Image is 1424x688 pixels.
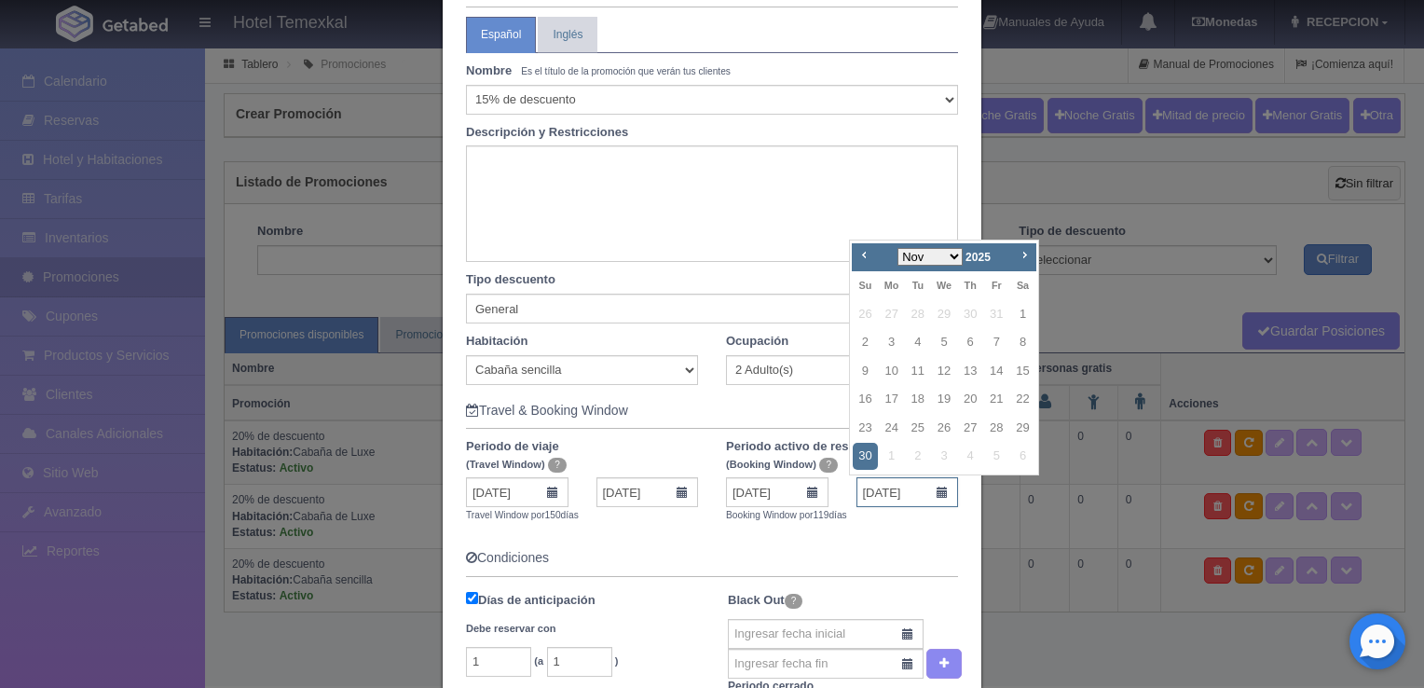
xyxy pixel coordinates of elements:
a: 23 [853,415,877,442]
small: Travel Window por días [466,510,579,520]
span: Saturday [1017,280,1029,291]
h5: Travel & Booking Window [466,404,958,418]
a: 30 [853,443,877,470]
label: Ocupación [726,333,788,351]
a: 2 [853,329,877,356]
input: Días de anticipación Debe reservar con [466,592,478,604]
input: Ingresar fecha inicial [728,619,924,649]
a: 9 [853,358,877,385]
span: 6 [1010,443,1034,470]
a: Next [1014,245,1034,266]
small: Debe reservar con [466,623,555,634]
a: 27 [958,415,982,442]
span: Friday [992,280,1002,291]
span: 4 [958,443,982,470]
a: 22 [1010,386,1034,413]
a: 12 [932,358,956,385]
a: 1 [1010,301,1034,328]
span: 2025 [965,251,991,264]
span: 27 [880,301,904,328]
label: Habitación [466,333,527,351]
span: 30 [958,301,982,328]
a: 8 [1010,329,1034,356]
span: 28 [906,301,930,328]
a: Español [466,17,536,53]
input: Ingresar fecha fin [728,649,924,679]
span: Wednesday [937,280,952,291]
a: 3 [880,329,904,356]
a: 29 [1010,415,1034,442]
a: 13 [958,358,982,385]
small: (a [534,655,543,667]
a: 11 [906,358,930,385]
small: (Booking Window) [726,459,816,470]
a: 15 [1010,358,1034,385]
span: Prev [856,247,871,262]
a: 4 [906,329,930,356]
a: 21 [984,386,1008,413]
small: (Travel Window) [466,459,545,470]
input: Fecha final [856,477,959,507]
span: 150 [545,510,561,520]
span: 3 [932,443,956,470]
span: ? [785,594,803,609]
a: Prev [854,245,874,266]
label: Tipo descuento [452,271,972,289]
span: 29 [932,301,956,328]
span: 119 [813,510,828,520]
a: Inglés [538,17,597,53]
input: Fecha inicial [726,477,828,507]
label: Días de anticipación [466,586,596,642]
span: Sunday [859,280,872,291]
a: 19 [932,386,956,413]
span: 2 [906,443,930,470]
span: 1 [880,443,904,470]
a: 17 [880,386,904,413]
span: 31 [984,301,1008,328]
a: 28 [984,415,1008,442]
label: Black Out [728,586,802,614]
h5: Condiciones [466,551,958,565]
a: 25 [906,415,930,442]
span: Monday [884,280,899,291]
a: 16 [853,386,877,413]
a: 5 [932,329,956,356]
span: Thursday [965,280,977,291]
label: Periodo activo de reserva [712,438,972,473]
a: 6 [958,329,982,356]
small: ) [615,655,619,667]
a: 14 [984,358,1008,385]
span: ? [819,458,838,473]
span: 26 [853,301,877,328]
a: 7 [984,329,1008,356]
span: ? [548,458,567,473]
label: Nombre [466,62,512,80]
a: 18 [906,386,930,413]
a: 26 [932,415,956,442]
label: Periodo de viaje [452,438,712,473]
small: Es el título de la promoción que verán tus clientes [521,66,731,76]
a: 24 [880,415,904,442]
a: 20 [958,386,982,413]
a: 10 [880,358,904,385]
span: Next [1017,247,1032,262]
span: 5 [984,443,1008,470]
input: Fecha inicial [466,477,568,507]
input: Fecha final [596,477,699,507]
label: Descripción y Restricciones [452,124,972,142]
span: Tuesday [912,280,924,291]
small: Booking Window por días [726,510,847,520]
